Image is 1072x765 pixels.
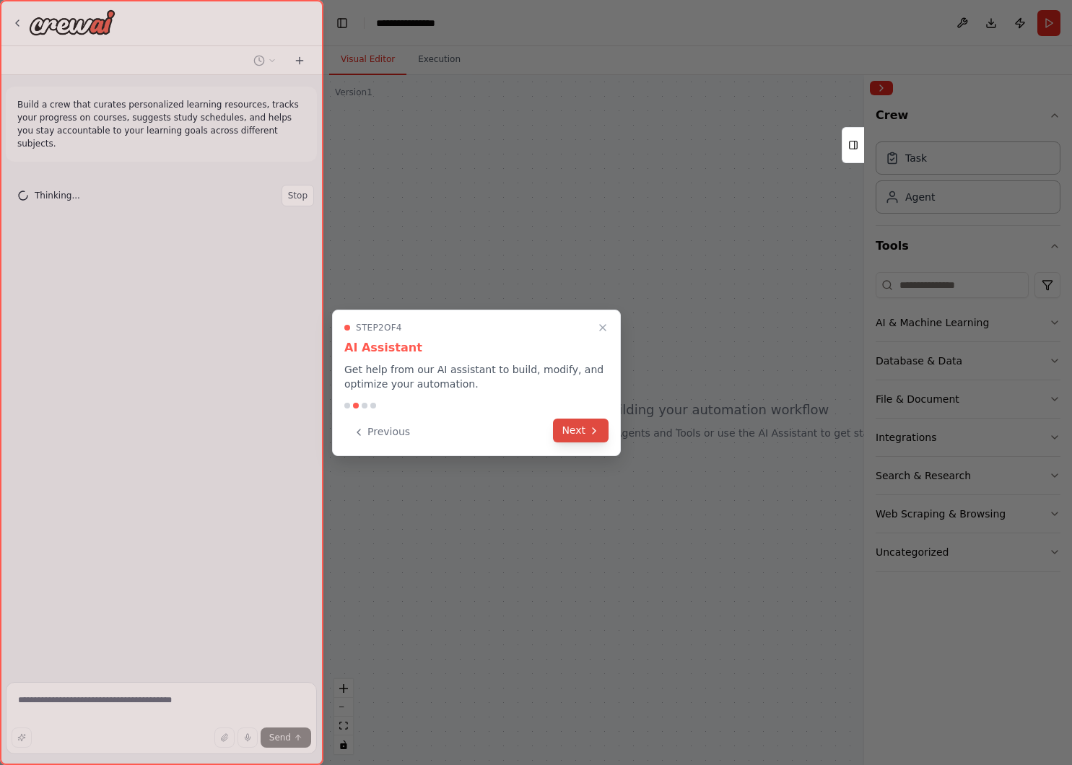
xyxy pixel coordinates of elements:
h3: AI Assistant [344,339,609,357]
button: Previous [344,420,419,444]
button: Hide left sidebar [332,13,352,33]
button: Next [553,419,609,442]
button: Close walkthrough [594,319,611,336]
p: Get help from our AI assistant to build, modify, and optimize your automation. [344,362,609,391]
span: Step 2 of 4 [356,322,402,333]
